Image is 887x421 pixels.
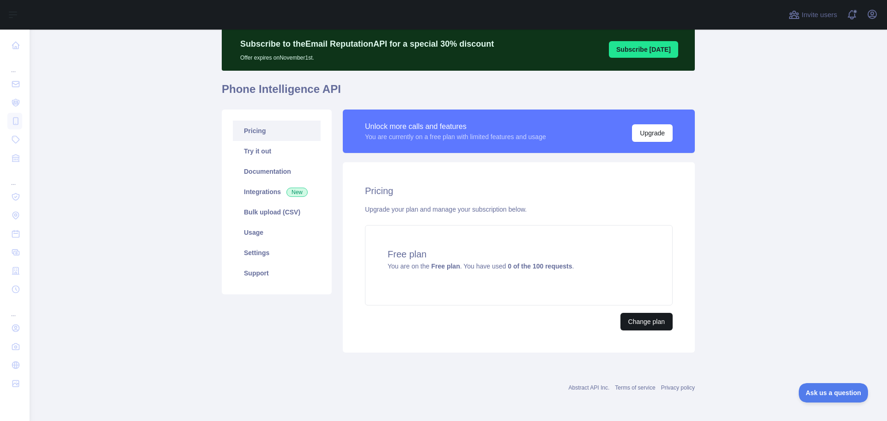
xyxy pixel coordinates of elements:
strong: 0 of the 100 requests [508,262,572,270]
h4: Free plan [388,248,650,261]
span: New [286,188,308,197]
div: You are currently on a free plan with limited features and usage [365,132,546,141]
button: Invite users [787,7,839,22]
a: Usage [233,222,321,243]
h2: Pricing [365,184,673,197]
a: Support [233,263,321,283]
a: Integrations New [233,182,321,202]
iframe: Toggle Customer Support [799,383,869,403]
strong: Free plan [431,262,460,270]
a: Settings [233,243,321,263]
a: Pricing [233,121,321,141]
p: Subscribe to the Email Reputation API for a special 30 % discount [240,37,494,50]
h1: Phone Intelligence API [222,82,695,104]
span: Invite users [802,10,837,20]
a: Try it out [233,141,321,161]
a: Terms of service [615,384,655,391]
button: Subscribe [DATE] [609,41,678,58]
div: ... [7,55,22,74]
p: Offer expires on November 1st. [240,50,494,61]
span: You are on the . You have used . [388,262,574,270]
a: Privacy policy [661,384,695,391]
button: Change plan [620,313,673,330]
div: ... [7,299,22,318]
a: Abstract API Inc. [569,384,610,391]
div: Unlock more calls and features [365,121,546,132]
a: Bulk upload (CSV) [233,202,321,222]
div: ... [7,168,22,187]
a: Documentation [233,161,321,182]
div: Upgrade your plan and manage your subscription below. [365,205,673,214]
button: Upgrade [632,124,673,142]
